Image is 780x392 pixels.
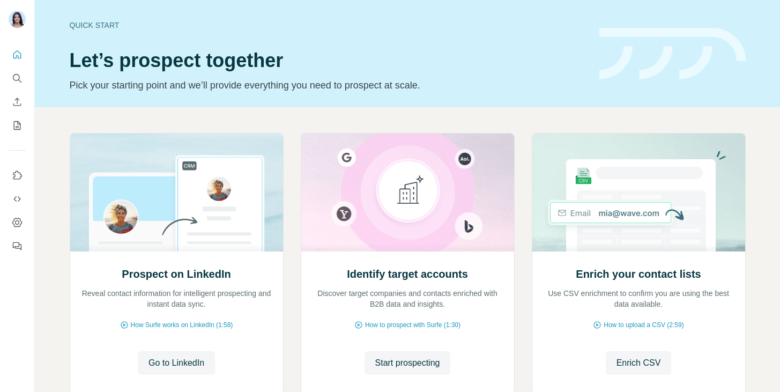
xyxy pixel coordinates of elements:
img: banner [599,28,746,80]
button: Search [9,69,26,88]
h2: Identify target accounts [347,267,468,282]
h1: Let’s prospect together [70,50,586,71]
button: Use Surfe API [9,189,26,209]
p: Pick your starting point and we’ll provide everything you need to prospect at scale. [70,78,586,93]
h2: Prospect on LinkedIn [122,267,231,282]
img: Identify target accounts [301,134,515,252]
div: Quick start [70,20,586,31]
button: Enrich CSV [606,351,672,375]
span: How Surfe works on LinkedIn (1:58) [131,320,233,330]
h2: Enrich your contact lists [576,267,701,282]
p: Reveal contact information for intelligent prospecting and instant data sync. [81,288,272,309]
p: Discover target companies and contacts enriched with B2B data and insights. [312,288,503,309]
button: Feedback [9,236,26,256]
span: How to prospect with Surfe (1:30) [365,320,460,330]
button: Enrich CSV [9,92,26,112]
p: Use CSV enrichment to confirm you are using the best data available. [543,288,734,309]
img: Prospect on LinkedIn [70,134,284,252]
button: Use Surfe on LinkedIn [9,166,26,185]
img: Enrich your contact lists [532,134,746,252]
button: Quick start [9,45,26,64]
button: Start prospecting [365,351,451,375]
button: Dashboard [9,213,26,232]
img: Avatar [9,11,26,28]
button: Go to LinkedIn [138,351,215,375]
button: My lists [9,116,26,135]
span: How to upload a CSV (2:59) [604,320,684,330]
span: Go to LinkedIn [148,357,204,369]
span: Enrich CSV [616,357,661,369]
span: Start prospecting [375,357,440,369]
